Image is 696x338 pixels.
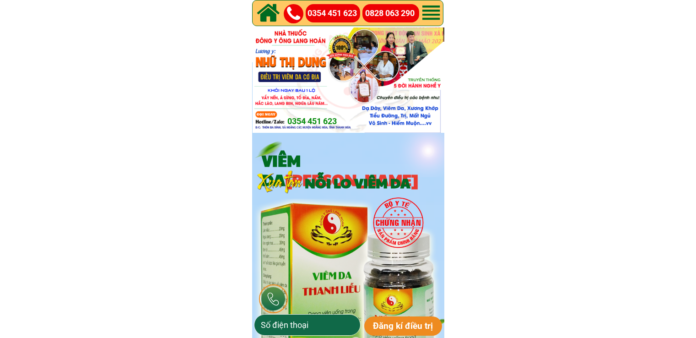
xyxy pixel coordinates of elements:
[308,7,361,20] a: 0354 451 623
[285,168,418,191] span: [PERSON_NAME]
[287,115,379,128] a: 0354 451 623
[364,316,442,336] p: Đăng kí điều trị
[262,151,455,189] h3: VIÊM DA
[305,174,464,191] h3: NỖI LO VIÊM DA
[365,7,420,20] a: 0828 063 290
[259,315,356,335] input: Số điện thoại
